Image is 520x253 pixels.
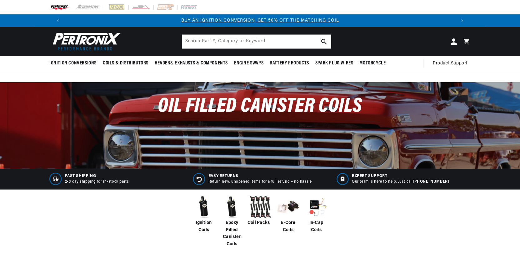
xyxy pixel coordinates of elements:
div: Announcement [64,17,456,24]
summary: Ignition Conversions [49,56,100,71]
span: Battery Products [270,60,309,67]
span: In-Cap Coils [304,220,329,234]
span: EXPERT SUPPORT [352,174,449,179]
a: BUY AN IGNITION CONVERSION, GET 50% OFF THE MATCHING COIL [181,18,339,23]
span: Epoxy Filled Canister Coils [219,220,244,248]
p: 2-3 day shipping for in-stock parts [65,179,129,185]
summary: Product Support [433,56,471,71]
input: Search Part #, Category or Keyword [182,35,331,48]
img: Coil Packs [247,195,272,220]
summary: Engine Swaps [231,56,267,71]
span: Motorcycle [359,60,386,67]
img: Pertronix [49,31,121,52]
span: Engine Swaps [234,60,263,67]
span: E-Core Coils [276,220,301,234]
button: Translation missing: en.sections.announcements.next_announcement [456,14,468,27]
img: Epoxy Filled Canister Coils [219,195,244,220]
a: In-Cap Coils In-Cap Coils [304,195,329,234]
p: Our team is here to help. Just call [352,179,449,185]
span: Ignition Conversions [49,60,97,67]
a: E-Core Coils E-Core Coils [276,195,301,234]
summary: Motorcycle [356,56,389,71]
a: Epoxy Filled Canister Coils Epoxy Filled Canister Coils [219,195,244,248]
span: FAST SHIPPING [65,174,129,179]
img: Ignition Coils [191,195,216,220]
span: EASY RETURNS [208,174,312,179]
slideshow-component: Translation missing: en.sections.announcements.announcement_bar [34,14,486,27]
a: [PHONE_NUMBER] [413,180,449,184]
img: In-Cap Coils [304,195,329,220]
a: Ignition Coils Ignition Coils [191,195,216,234]
span: Coil Packs [247,220,270,226]
span: Oil Filled Canister Coils [158,96,362,117]
button: Search Part #, Category or Keyword [317,35,331,48]
div: 1 of 3 [64,17,456,24]
a: Coil Packs Coil Packs [247,195,272,226]
span: Headers, Exhausts & Components [155,60,228,67]
summary: Headers, Exhausts & Components [152,56,231,71]
summary: Battery Products [267,56,312,71]
span: Coils & Distributors [103,60,148,67]
span: Ignition Coils [191,220,216,234]
img: E-Core Coils [276,195,301,220]
summary: Coils & Distributors [100,56,152,71]
span: Spark Plug Wires [315,60,353,67]
button: Translation missing: en.sections.announcements.previous_announcement [52,14,64,27]
span: Product Support [433,60,467,67]
summary: Spark Plug Wires [312,56,357,71]
p: Return new, unopened items for a full refund – no hassle [208,179,312,185]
